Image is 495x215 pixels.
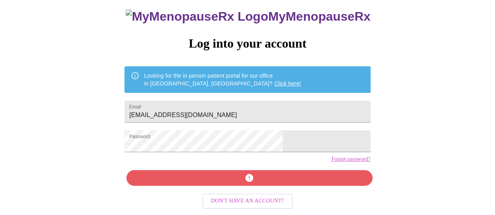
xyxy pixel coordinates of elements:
[126,9,371,24] h3: MyMenopauseRx
[274,80,301,87] a: Click here!
[124,36,370,51] h3: Log into your account
[331,156,371,162] a: Forgot password?
[200,197,295,204] a: Don't have an account?
[211,196,284,206] span: Don't have an account?
[202,194,293,209] button: Don't have an account?
[144,69,301,91] div: Looking for the in person patient portal for our office in [GEOGRAPHIC_DATA], [GEOGRAPHIC_DATA]?
[126,9,268,24] img: MyMenopauseRx Logo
